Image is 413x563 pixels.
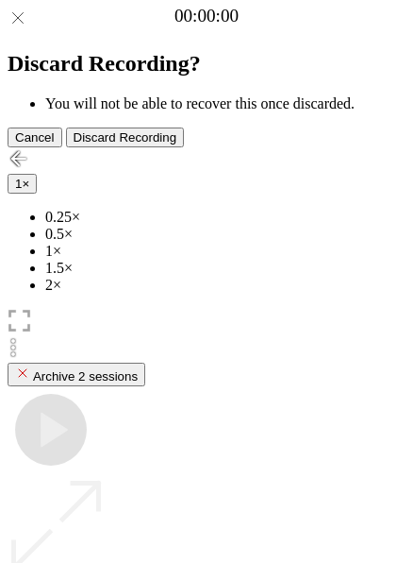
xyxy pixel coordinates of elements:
button: Archive 2 sessions [8,363,145,386]
button: Cancel [8,128,62,147]
h2: Discard Recording? [8,51,405,77]
li: 1× [45,243,405,260]
li: You will not be able to recover this once discarded. [45,95,405,112]
button: Discard Recording [66,128,185,147]
li: 1.5× [45,260,405,277]
li: 0.5× [45,226,405,243]
a: 00:00:00 [174,6,239,26]
span: 1 [15,177,22,191]
li: 0.25× [45,209,405,226]
li: 2× [45,277,405,294]
button: 1× [8,174,37,194]
div: Archive 2 sessions [15,366,138,384]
